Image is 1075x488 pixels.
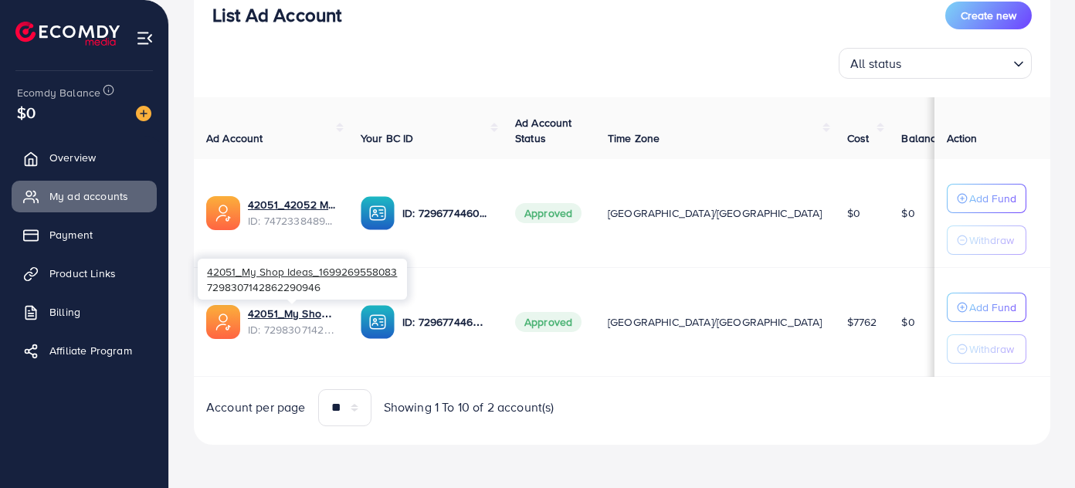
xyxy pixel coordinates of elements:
button: Withdraw [947,334,1026,364]
a: Payment [12,219,157,250]
div: 7298307142862290946 [198,259,407,300]
img: logo [15,22,120,46]
span: Approved [515,312,582,332]
span: Billing [49,304,80,320]
span: 42051_My Shop Ideas_1699269558083 [207,264,397,279]
p: ID: 7296774460420456449 [402,313,490,331]
span: Ad Account [206,130,263,146]
div: Search for option [839,48,1032,79]
span: Ad Account Status [515,115,572,146]
button: Add Fund [947,184,1026,213]
a: Overview [12,142,157,173]
input: Search for option [907,49,1007,75]
span: Ecomdy Balance [17,85,100,100]
a: Affiliate Program [12,335,157,366]
img: ic-ba-acc.ded83a64.svg [361,305,395,339]
span: My ad accounts [49,188,128,204]
a: Product Links [12,258,157,289]
span: $7762 [847,314,877,330]
span: Your BC ID [361,130,414,146]
span: $0 [847,205,860,221]
span: $0 [17,101,36,124]
span: $0 [901,205,914,221]
div: <span class='underline'>42051_42052 My Shop Ideas_1739789387725</span></br>7472338489627934736 [248,197,336,229]
span: Account per page [206,398,306,416]
img: ic-ads-acc.e4c84228.svg [206,305,240,339]
span: Create new [961,8,1016,23]
span: Balance [901,130,942,146]
span: Approved [515,203,582,223]
a: 42051_42052 My Shop Ideas_1739789387725 [248,197,336,212]
a: 42051_My Shop Ideas_1699269558083 [248,306,336,321]
span: ID: 7472338489627934736 [248,213,336,229]
p: Withdraw [969,340,1014,358]
a: My ad accounts [12,181,157,212]
span: Payment [49,227,93,242]
span: Showing 1 To 10 of 2 account(s) [384,398,554,416]
button: Add Fund [947,293,1026,322]
h3: List Ad Account [212,4,341,26]
p: Add Fund [969,189,1016,208]
img: ic-ads-acc.e4c84228.svg [206,196,240,230]
img: ic-ba-acc.ded83a64.svg [361,196,395,230]
img: image [136,106,151,121]
span: Overview [49,150,96,165]
span: Action [947,130,978,146]
span: [GEOGRAPHIC_DATA]/[GEOGRAPHIC_DATA] [608,205,822,221]
button: Withdraw [947,225,1026,255]
button: Create new [945,2,1032,29]
span: Cost [847,130,870,146]
span: Affiliate Program [49,343,132,358]
span: All status [847,53,905,75]
span: ID: 7298307142862290946 [248,322,336,337]
span: [GEOGRAPHIC_DATA]/[GEOGRAPHIC_DATA] [608,314,822,330]
span: $0 [901,314,914,330]
iframe: Chat [1009,419,1063,476]
span: Time Zone [608,130,660,146]
p: Withdraw [969,231,1014,249]
p: ID: 7296774460420456449 [402,204,490,222]
img: menu [136,29,154,47]
span: Product Links [49,266,116,281]
p: Add Fund [969,298,1016,317]
a: Billing [12,297,157,327]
